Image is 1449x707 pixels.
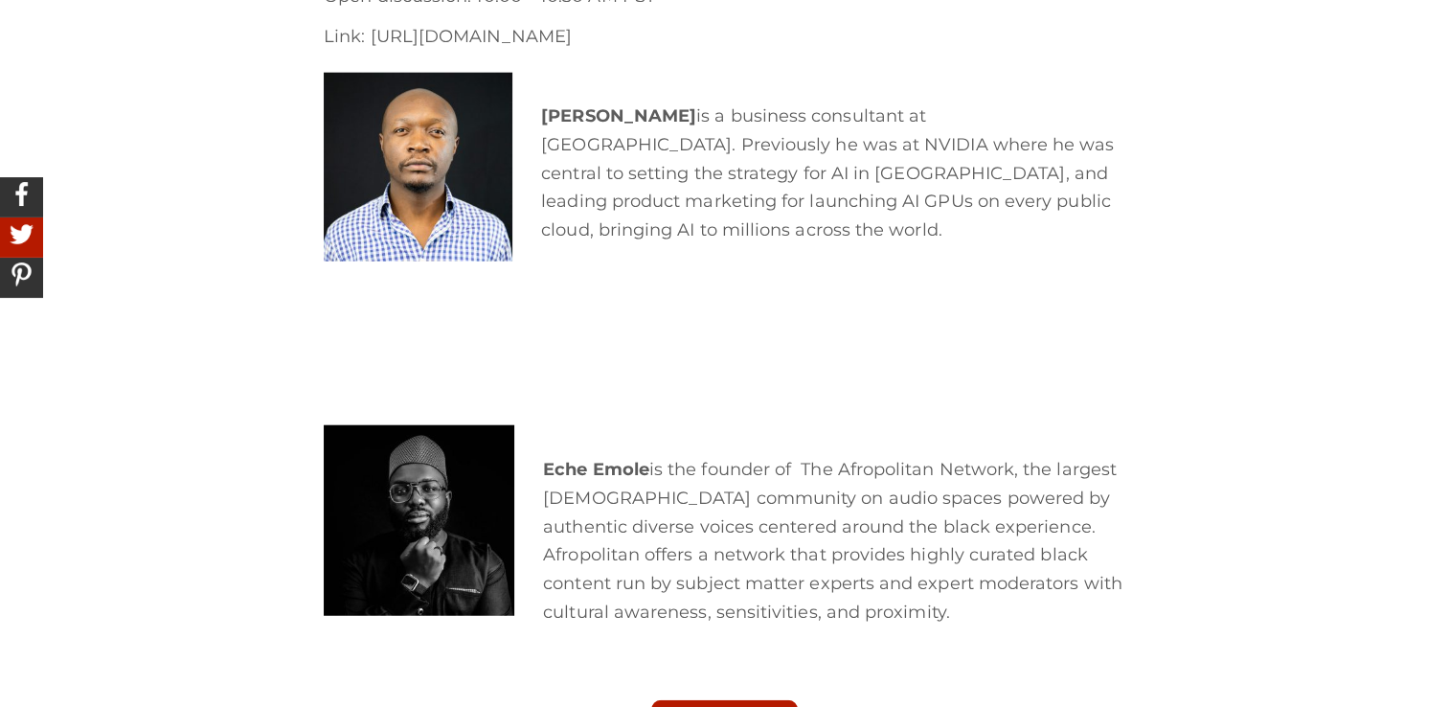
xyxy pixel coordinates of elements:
p: Link: [URL][DOMAIN_NAME] [324,23,1125,52]
img: Share On Facebook [5,177,38,211]
img: Share On Pinterest [5,258,38,291]
p: is a business consultant at [GEOGRAPHIC_DATA]. Previously he was at NVIDIA where he was central t... [324,103,1125,244]
strong: [PERSON_NAME] [541,105,696,126]
p: is the founder of The Afropolitan Network, the largest [DEMOGRAPHIC_DATA] community on audio spac... [324,456,1125,627]
img: Share On Twitter [5,217,38,251]
strong: Eche Emole [543,459,649,480]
